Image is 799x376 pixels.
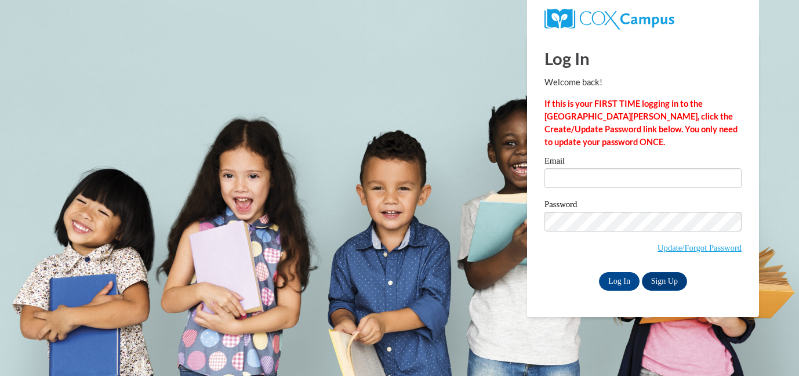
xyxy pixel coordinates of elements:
label: Password [544,200,742,212]
a: Sign Up [642,272,687,291]
label: Email [544,157,742,168]
strong: If this is your FIRST TIME logging in to the [GEOGRAPHIC_DATA][PERSON_NAME], click the Create/Upd... [544,99,738,147]
p: Welcome back! [544,76,742,89]
h1: Log In [544,46,742,70]
a: COX Campus [544,9,742,30]
img: COX Campus [544,9,674,30]
a: Update/Forgot Password [658,243,742,252]
input: Log In [599,272,640,291]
